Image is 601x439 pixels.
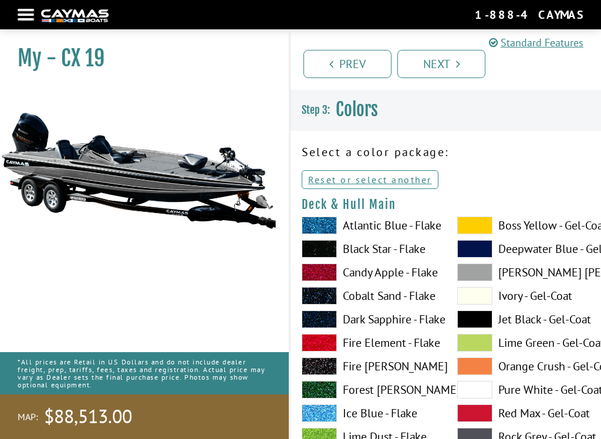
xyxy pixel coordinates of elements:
[457,381,589,399] label: Pure White - Gel-Coat
[302,143,589,161] p: Select a color package:
[303,50,391,78] a: Prev
[290,88,601,131] h3: Colors
[457,264,589,281] label: [PERSON_NAME] [PERSON_NAME] - Gel-Coat
[302,357,434,375] label: Fire [PERSON_NAME]
[457,240,589,258] label: Deepwater Blue - Gel-Coat
[302,310,434,328] label: Dark Sapphire - Flake
[457,357,589,375] label: Orange Crush - Gel-Coat
[44,404,132,429] span: $88,513.00
[302,287,434,305] label: Cobalt Sand - Flake
[457,334,589,352] label: Lime Green - Gel-Coat
[41,9,109,22] img: white-logo-c9c8dbefe5ff5ceceb0f0178aa75bf4bb51f6bca0971e226c86eb53dfe498488.png
[457,404,589,422] label: Red Max - Gel-Coat
[302,334,434,352] label: Fire Element - Flake
[302,197,589,212] h4: Deck & Hull Main
[302,404,434,422] label: Ice Blue - Flake
[18,411,38,423] span: MAP:
[475,7,583,22] div: 1-888-4CAYMAS
[18,45,259,72] h1: My - CX 19
[302,217,434,234] label: Atlantic Blue - Flake
[457,287,589,305] label: Ivory - Gel-Coat
[302,240,434,258] label: Black Star - Flake
[397,50,485,78] a: Next
[302,264,434,281] label: Candy Apple - Flake
[18,352,271,395] p: *All prices are Retail in US Dollars and do not include dealer freight, prep, tariffs, fees, taxe...
[302,381,434,399] label: Forest [PERSON_NAME]
[302,170,438,189] a: Reset or select another
[300,48,601,78] ul: Pagination
[457,217,589,234] label: Boss Yellow - Gel-Coat
[457,310,589,328] label: Jet Black - Gel-Coat
[489,35,583,50] a: Standard Features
